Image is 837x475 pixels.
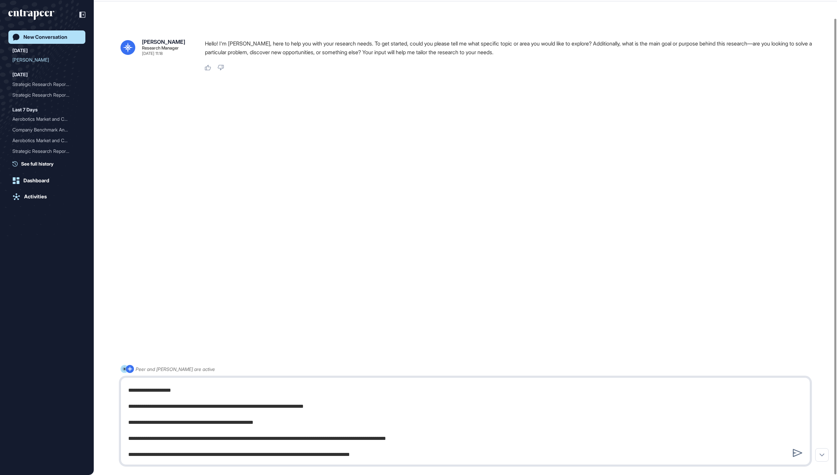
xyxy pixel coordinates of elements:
[12,160,85,167] a: See full history
[205,39,816,57] p: Hello! I'm [PERSON_NAME], here to help you with your research needs. To get started, could you pl...
[8,30,85,44] a: New Conversation
[142,46,179,50] div: Research Manager
[8,174,85,187] a: Dashboard
[12,79,81,90] div: Strategic Research Report on Civil Applications of UAVs/UAS: Startup Landscape and Opportunities ...
[142,52,163,56] div: [DATE] 11:18
[21,160,54,167] span: See full history
[23,178,49,184] div: Dashboard
[23,34,67,40] div: New Conversation
[12,55,76,65] div: [PERSON_NAME]
[12,106,37,114] div: Last 7 Days
[12,135,76,146] div: Aerobotics Market and Com...
[12,146,76,157] div: Strategic Research Report...
[12,124,81,135] div: Company Benchmark Analysis for Aerobotics
[12,71,28,79] div: [DATE]
[12,124,76,135] div: Company Benchmark Analysi...
[8,190,85,203] a: Activities
[8,9,54,20] div: entrapeer-logo
[12,114,76,124] div: Aerobotics Market and Com...
[136,365,215,373] div: Peer and [PERSON_NAME] are active
[12,79,76,90] div: Strategic Research Report...
[12,46,28,55] div: [DATE]
[12,114,81,124] div: Aerobotics Market and Competitor Analysis in Fruit Agriculture: Use-Case Discovery and Benchmarking
[24,194,47,200] div: Activities
[12,90,81,100] div: Strategic Research Report on Civil Applications of Manned and Unmanned Aerial Vehicles (UAVs/UAS)...
[142,39,185,44] div: [PERSON_NAME]
[12,135,81,146] div: Aerobotics Market and Competitor Analysis in Fruit Agriculture: Use-Case Discovery and Benchmarking
[12,55,81,65] div: Reese
[12,90,76,100] div: Strategic Research Report...
[12,146,81,157] div: Strategic Research Report on Civil Applications of Manned and Unmanned Aerial Vehicles (UAVs/UAS)...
